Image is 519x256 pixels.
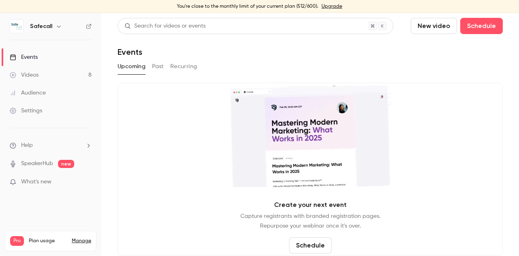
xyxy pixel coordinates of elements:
span: new [58,160,74,168]
p: Capture registrants with branded registration pages. Repurpose your webinar once it's over. [240,211,380,231]
button: Past [152,60,164,73]
span: Help [21,141,33,150]
h1: Events [118,47,142,57]
div: Settings [10,107,42,115]
button: Schedule [460,18,503,34]
span: Pro [10,236,24,246]
a: Upgrade [322,3,342,10]
li: help-dropdown-opener [10,141,92,150]
a: SpeakerHub [21,159,53,168]
p: Create your next event [274,200,347,210]
button: New video [411,18,457,34]
div: Videos [10,71,39,79]
button: Recurring [170,60,197,73]
h6: Safecall [30,22,52,30]
div: Search for videos or events [124,22,206,30]
span: What's new [21,178,51,186]
button: Schedule [289,237,332,254]
button: Upcoming [118,60,146,73]
span: Plan usage [29,238,67,244]
div: Audience [10,89,46,97]
iframe: Noticeable Trigger [82,179,92,186]
div: Events [10,53,38,61]
a: Manage [72,238,91,244]
img: Safecall [10,20,23,33]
